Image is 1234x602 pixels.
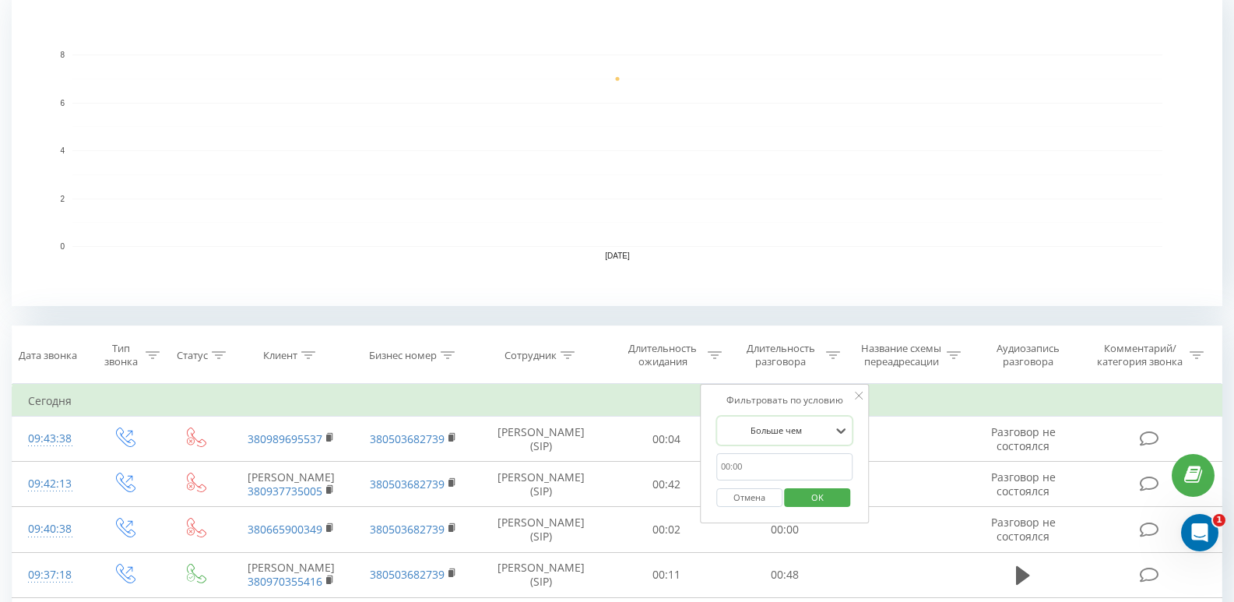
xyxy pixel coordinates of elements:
div: Комментарий/категория звонка [1095,342,1186,368]
a: 380503682739 [370,522,445,537]
td: [PERSON_NAME] [230,552,353,597]
td: [PERSON_NAME] (SIP) [475,462,607,507]
td: [PERSON_NAME] (SIP) [475,507,607,552]
span: OK [796,485,839,509]
div: 09:42:13 [28,469,72,499]
div: Статус [177,349,208,362]
div: Фильтровать по условию [716,393,853,408]
td: Сегодня [12,385,1222,417]
text: 2 [60,195,65,203]
div: 09:37:18 [28,560,72,590]
td: 00:00 [726,507,844,552]
button: OK [785,488,851,508]
text: [DATE] [605,252,630,260]
div: Бизнес номер [369,349,437,362]
a: 380665900349 [248,522,322,537]
div: Аудиозапись разговора [980,342,1076,368]
a: 380989695537 [248,431,322,446]
div: 09:40:38 [28,514,72,544]
td: [PERSON_NAME] (SIP) [475,417,607,462]
td: 00:04 [607,417,726,462]
span: 1 [1213,514,1225,526]
td: 00:48 [726,552,844,597]
a: 380937735005 [248,484,322,498]
span: Разговор не состоялся [991,424,1056,453]
span: Разговор не состоялся [991,470,1056,498]
td: 00:11 [607,552,726,597]
td: [PERSON_NAME] (SIP) [475,552,607,597]
iframe: Intercom live chat [1181,514,1218,551]
td: 00:42 [607,462,726,507]
td: 00:02 [607,507,726,552]
td: [PERSON_NAME] [230,462,353,507]
text: 8 [60,51,65,59]
input: 00:00 [716,453,853,481]
a: 380970355416 [248,574,322,589]
div: Длительность ожидания [621,342,704,368]
text: 0 [60,242,65,251]
text: 6 [60,99,65,107]
div: Название схемы переадресации [860,342,943,368]
a: 380503682739 [370,431,445,446]
div: Тип звонка [101,342,141,368]
a: 380503682739 [370,567,445,582]
div: Дата звонка [19,349,77,362]
a: 380503682739 [370,477,445,491]
div: Длительность разговора [740,342,822,368]
span: Разговор не состоялся [991,515,1056,544]
div: Клиент [263,349,297,362]
text: 4 [60,146,65,155]
div: 09:43:38 [28,424,72,454]
div: Сотрудник [504,349,557,362]
button: Отмена [716,488,782,508]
